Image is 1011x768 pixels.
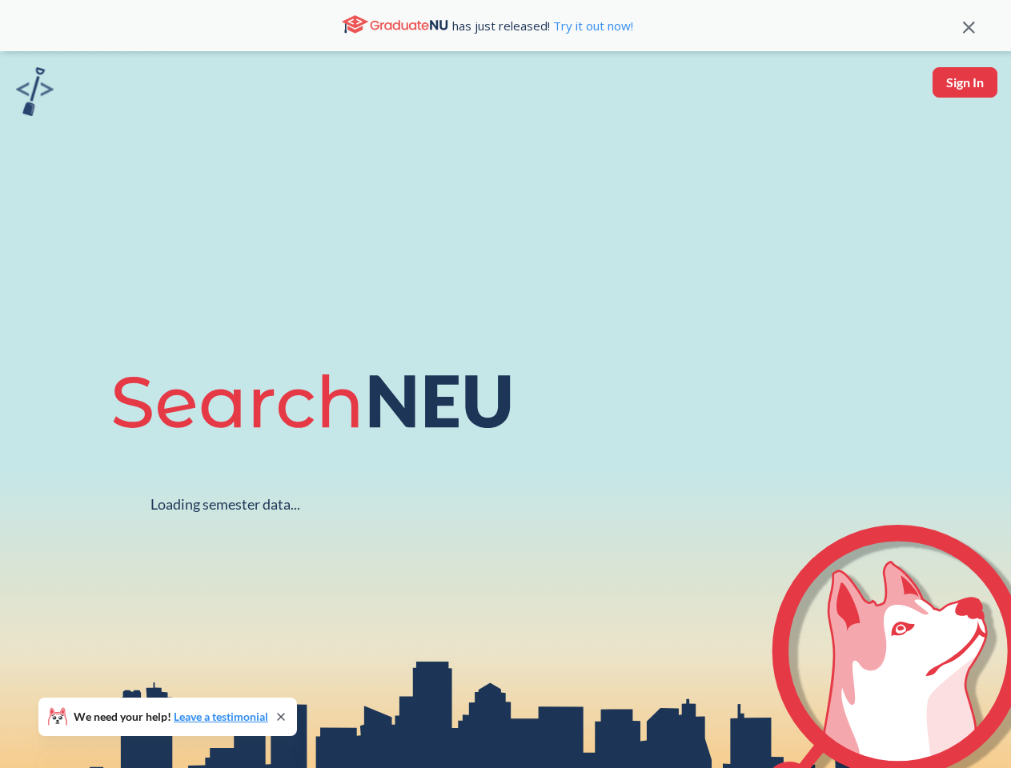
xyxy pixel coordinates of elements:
[933,67,997,98] button: Sign In
[452,17,633,34] span: has just released!
[174,710,268,723] a: Leave a testimonial
[550,18,633,34] a: Try it out now!
[150,495,300,514] div: Loading semester data...
[74,711,268,722] span: We need your help!
[16,67,54,116] img: sandbox logo
[16,67,54,121] a: sandbox logo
